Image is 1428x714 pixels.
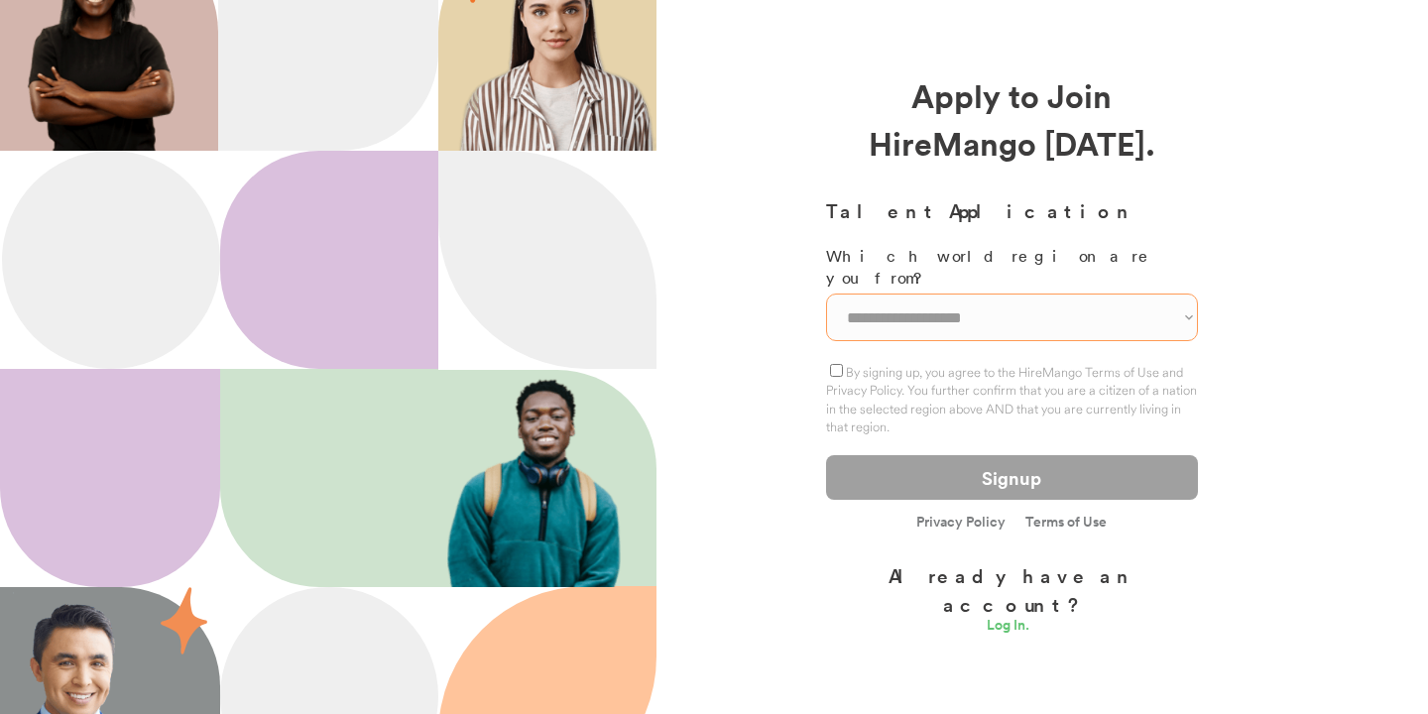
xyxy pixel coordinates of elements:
[826,71,1198,167] div: Apply to Join HireMango [DATE].
[826,561,1198,618] div: Already have an account?
[2,151,220,369] img: Ellipse%2012
[826,245,1198,290] div: Which world region are you from?
[161,587,207,654] img: 55
[826,455,1198,500] button: Signup
[826,196,1198,225] h3: Talent Application
[1025,515,1107,529] a: Terms of Use
[439,371,640,587] img: 202x218.png
[916,515,1006,532] a: Privacy Policy
[987,618,1036,638] a: Log In.
[826,364,1197,434] label: By signing up, you agree to the HireMango Terms of Use and Privacy Policy. You further confirm th...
